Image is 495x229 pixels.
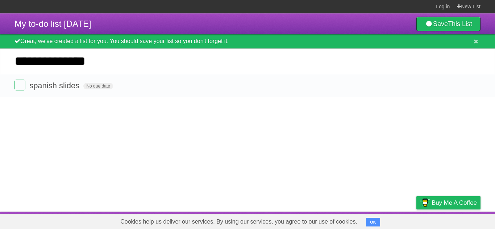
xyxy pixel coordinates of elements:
button: OK [366,218,380,226]
a: Suggest a feature [435,213,481,227]
label: Done [14,80,25,90]
a: Developers [344,213,373,227]
img: Buy me a coffee [420,196,430,209]
a: Privacy [407,213,426,227]
span: No due date [83,83,113,89]
span: spanish slides [29,81,81,90]
span: My to-do list [DATE] [14,19,91,29]
a: About [320,213,335,227]
span: Cookies help us deliver our services. By using our services, you agree to our use of cookies. [113,215,365,229]
a: Buy me a coffee [416,196,481,209]
a: SaveThis List [416,17,481,31]
b: This List [448,20,472,27]
a: Terms [382,213,398,227]
span: Buy me a coffee [432,196,477,209]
